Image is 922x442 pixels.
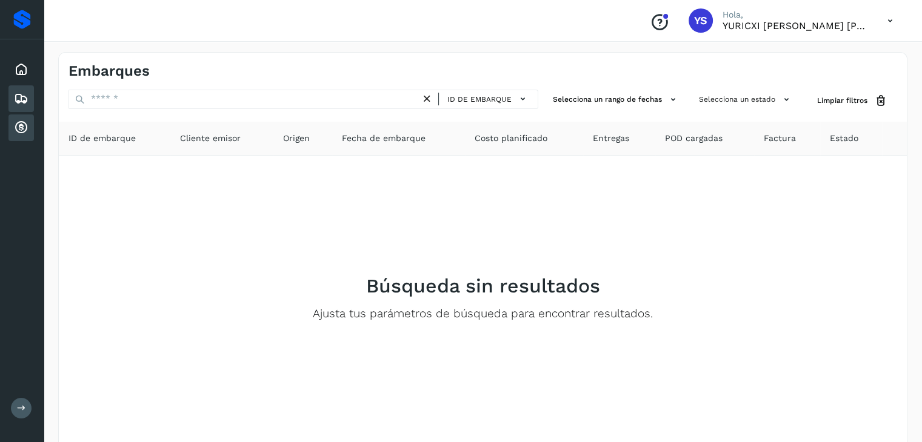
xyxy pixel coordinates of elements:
[807,90,897,112] button: Limpiar filtros
[180,132,241,145] span: Cliente emisor
[694,90,798,110] button: Selecciona un estado
[475,132,547,145] span: Costo planificado
[444,90,533,108] button: ID de embarque
[665,132,723,145] span: POD cargadas
[548,90,684,110] button: Selecciona un rango de fechas
[723,10,868,20] p: Hola,
[8,114,34,141] div: Cuentas por cobrar
[447,94,512,105] span: ID de embarque
[8,85,34,112] div: Embarques
[342,132,426,145] span: Fecha de embarque
[68,62,150,80] h4: Embarques
[817,95,867,106] span: Limpiar filtros
[68,132,136,145] span: ID de embarque
[830,132,858,145] span: Estado
[313,307,653,321] p: Ajusta tus parámetros de búsqueda para encontrar resultados.
[283,132,310,145] span: Origen
[8,56,34,83] div: Inicio
[764,132,796,145] span: Factura
[723,20,868,31] p: YURICXI SARAHI CANIZALES AMPARO
[366,274,600,297] h2: Búsqueda sin resultados
[593,132,629,145] span: Entregas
